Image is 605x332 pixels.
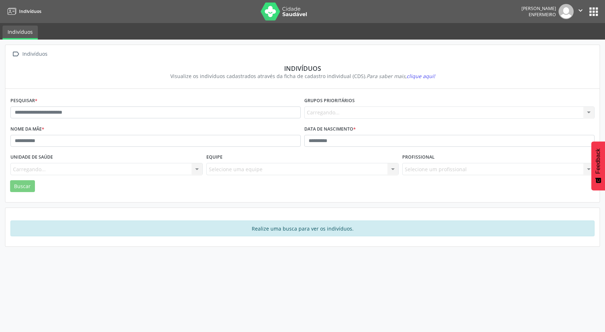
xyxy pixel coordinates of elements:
[19,8,41,14] span: Indivíduos
[559,4,574,19] img: img
[587,5,600,18] button: apps
[529,12,556,18] span: Enfermeiro
[407,73,435,79] span: clique aqui!
[577,6,584,14] i: 
[595,149,601,174] span: Feedback
[10,49,21,59] i: 
[304,124,356,135] label: Data de nascimento
[10,95,37,106] label: Pesquisar
[304,95,355,106] label: Grupos prioritários
[15,64,590,72] div: Indivíduos
[5,5,41,17] a: Indivíduos
[591,141,605,190] button: Feedback - Mostrar pesquisa
[402,152,435,163] label: Profissional
[574,4,587,19] button: 
[3,26,38,40] a: Indivíduos
[521,5,556,12] div: [PERSON_NAME]
[10,124,44,135] label: Nome da mãe
[10,152,53,163] label: Unidade de saúde
[10,49,49,59] a:  Indivíduos
[21,49,49,59] div: Indivíduos
[367,73,435,79] i: Para saber mais,
[10,220,595,236] div: Realize uma busca para ver os indivíduos.
[10,180,35,192] button: Buscar
[206,152,223,163] label: Equipe
[15,72,590,80] div: Visualize os indivíduos cadastrados através da ficha de cadastro individual (CDS).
